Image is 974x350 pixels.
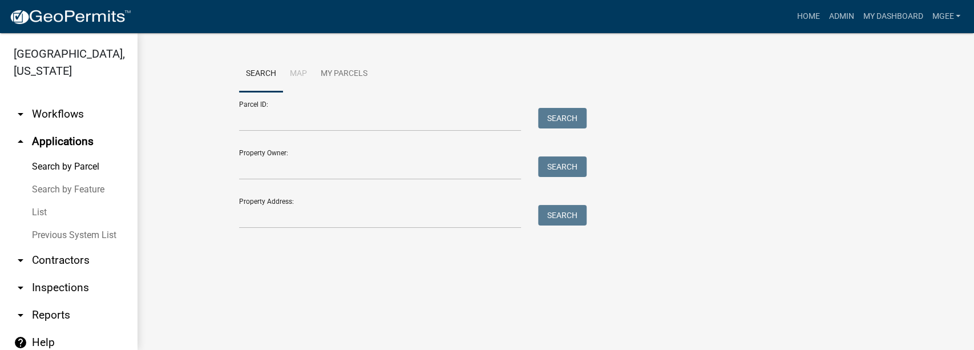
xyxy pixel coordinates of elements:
[927,6,965,27] a: mgee
[14,107,27,121] i: arrow_drop_down
[538,205,587,226] button: Search
[14,308,27,322] i: arrow_drop_down
[314,56,374,92] a: My Parcels
[538,108,587,128] button: Search
[538,156,587,177] button: Search
[239,56,283,92] a: Search
[14,254,27,267] i: arrow_drop_down
[14,135,27,148] i: arrow_drop_up
[792,6,824,27] a: Home
[14,336,27,349] i: help
[824,6,858,27] a: Admin
[858,6,927,27] a: My Dashboard
[14,281,27,295] i: arrow_drop_down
